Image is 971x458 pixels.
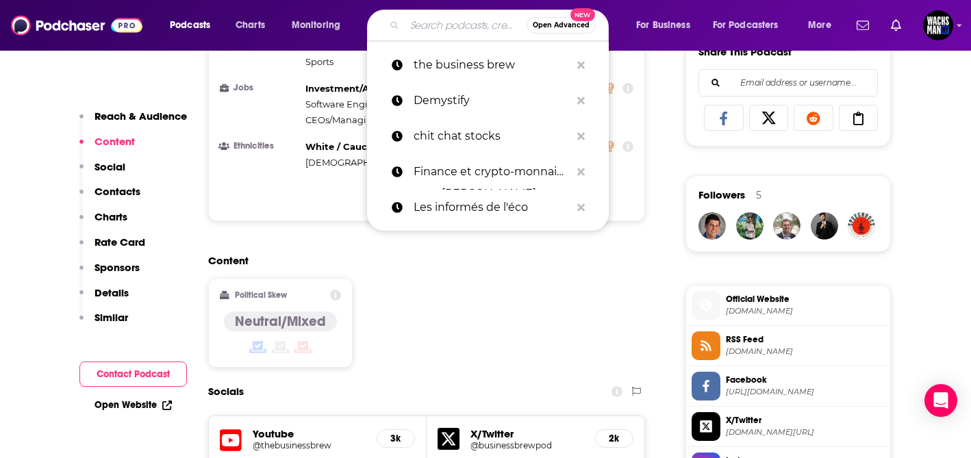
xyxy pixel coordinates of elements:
a: @businessbrewpod [470,440,584,450]
p: Reach & Audience [94,110,187,123]
img: na.peterson32 [698,212,726,240]
span: For Podcasters [713,16,779,35]
span: anchor.fm [726,346,885,357]
button: Show profile menu [923,10,953,40]
span: For Business [636,16,690,35]
a: the business brew [367,47,609,83]
a: Share on X/Twitter [749,105,789,131]
span: White / Caucasian [305,141,392,152]
p: Finance et crypto-monnaies avec Owen Simonin [414,154,570,190]
span: CEOs/Managing Directors [305,114,421,125]
span: More [808,16,831,35]
a: Open Website [94,399,172,411]
a: Facebook[URL][DOMAIN_NAME] [692,372,885,400]
a: Les informés de l'éco [367,190,609,225]
span: Podcasts [170,16,210,35]
span: New [570,8,595,21]
span: RSS Feed [726,333,885,346]
div: 5 [756,189,761,201]
h3: Ethnicities [220,142,300,151]
span: Charts [236,16,265,35]
p: Charts [94,210,127,223]
h2: Content [208,254,634,267]
span: , [305,97,394,112]
span: Logged in as WachsmanNY [923,10,953,40]
h2: Socials [208,379,244,405]
button: open menu [798,14,848,36]
img: ibrahimrabby [736,212,764,240]
a: Finance et crypto-monnaies avec [PERSON_NAME] [367,154,609,190]
span: https://www.facebook.com/businessbrewpodcast [726,387,885,397]
img: speechdocs [848,212,875,240]
p: Content [94,135,135,148]
h5: X/Twitter [470,427,584,440]
p: Les informés de l'éco [414,190,570,225]
span: Official Website [726,293,885,305]
a: Show notifications dropdown [885,14,907,37]
p: Demystify [414,83,570,118]
span: Finance [305,40,342,51]
div: Open Intercom Messenger [924,384,957,417]
div: Search podcasts, credits, & more... [380,10,622,41]
button: Show More [220,184,633,209]
span: twitter.com/businessbrewpod [726,427,885,437]
a: Share on Facebook [704,105,744,131]
button: Social [79,160,125,186]
p: Rate Card [94,236,145,249]
p: Social [94,160,125,173]
p: Sponsors [94,261,140,274]
p: Similar [94,311,128,324]
button: open menu [282,14,358,36]
button: Similar [79,311,128,336]
h3: Share This Podcast [698,45,792,58]
div: Search followers [698,69,878,97]
a: Share on Reddit [794,105,833,131]
a: Demystify [367,83,609,118]
span: , [305,155,414,170]
img: Podchaser - Follow, Share and Rate Podcasts [11,12,142,38]
button: Sponsors [79,261,140,286]
a: rhodesbratcher4 [773,212,800,240]
span: Open Advanced [533,22,590,29]
button: open menu [704,14,798,36]
a: Charts [227,14,273,36]
span: Investment/Asset Managers [305,83,437,94]
button: open menu [627,14,707,36]
a: Show notifications dropdown [851,14,874,37]
img: JohirMia [811,212,838,240]
h4: Neutral/Mixed [235,313,326,330]
img: User Profile [923,10,953,40]
button: Details [79,286,129,311]
span: [DEMOGRAPHIC_DATA] [305,157,412,168]
span: Monitoring [292,16,340,35]
button: Rate Card [79,236,145,261]
h5: 3k [388,433,403,444]
h2: Political Skew [235,290,287,300]
p: chit chat stocks [414,118,570,154]
a: X/Twitter[DOMAIN_NAME][URL] [692,412,885,441]
input: Search podcasts, credits, & more... [405,14,527,36]
p: Details [94,286,129,299]
h5: Youtube [253,427,366,440]
span: Software Engineers [305,99,392,110]
a: Copy Link [839,105,879,131]
p: Contacts [94,185,140,198]
span: Society - Work [348,40,411,51]
button: open menu [160,14,228,36]
span: , [305,139,394,155]
span: Followers [698,188,745,201]
a: @thebusinessbrew [253,440,366,450]
a: chit chat stocks [367,118,609,154]
span: thebusinessbrew.com [726,306,885,316]
span: Sports [305,56,333,67]
button: Charts [79,210,127,236]
button: Contact Podcast [79,361,187,387]
h3: Jobs [220,84,300,92]
button: Open AdvancedNew [527,17,596,34]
